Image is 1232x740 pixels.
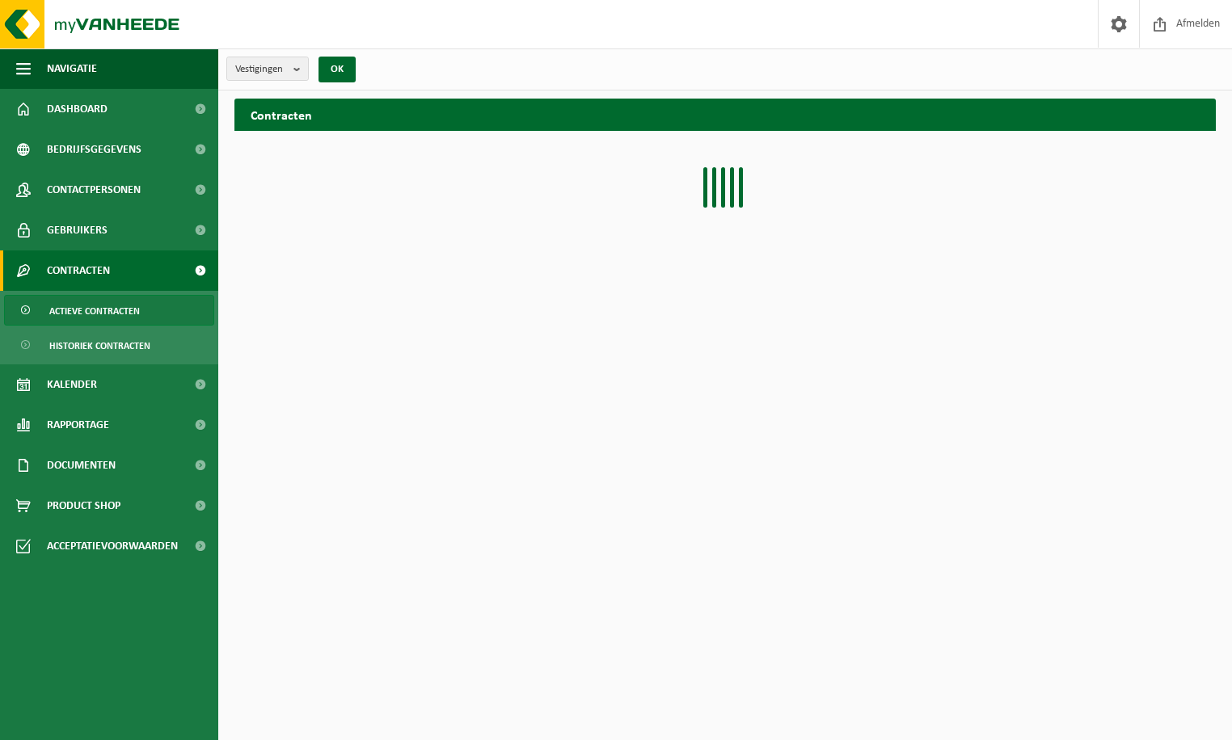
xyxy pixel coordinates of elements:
[47,210,108,250] span: Gebruikers
[234,99,1216,130] h2: Contracten
[47,129,141,170] span: Bedrijfsgegevens
[47,526,178,566] span: Acceptatievoorwaarden
[4,330,214,360] a: Historiek contracten
[319,57,356,82] button: OK
[47,250,110,291] span: Contracten
[4,295,214,326] a: Actieve contracten
[47,48,97,89] span: Navigatie
[235,57,287,82] span: Vestigingen
[49,296,140,326] span: Actieve contracten
[47,486,120,526] span: Product Shop
[47,405,109,445] span: Rapportage
[47,364,97,405] span: Kalender
[47,445,116,486] span: Documenten
[47,89,108,129] span: Dashboard
[226,57,309,81] button: Vestigingen
[47,170,141,210] span: Contactpersonen
[49,330,150,361] span: Historiek contracten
